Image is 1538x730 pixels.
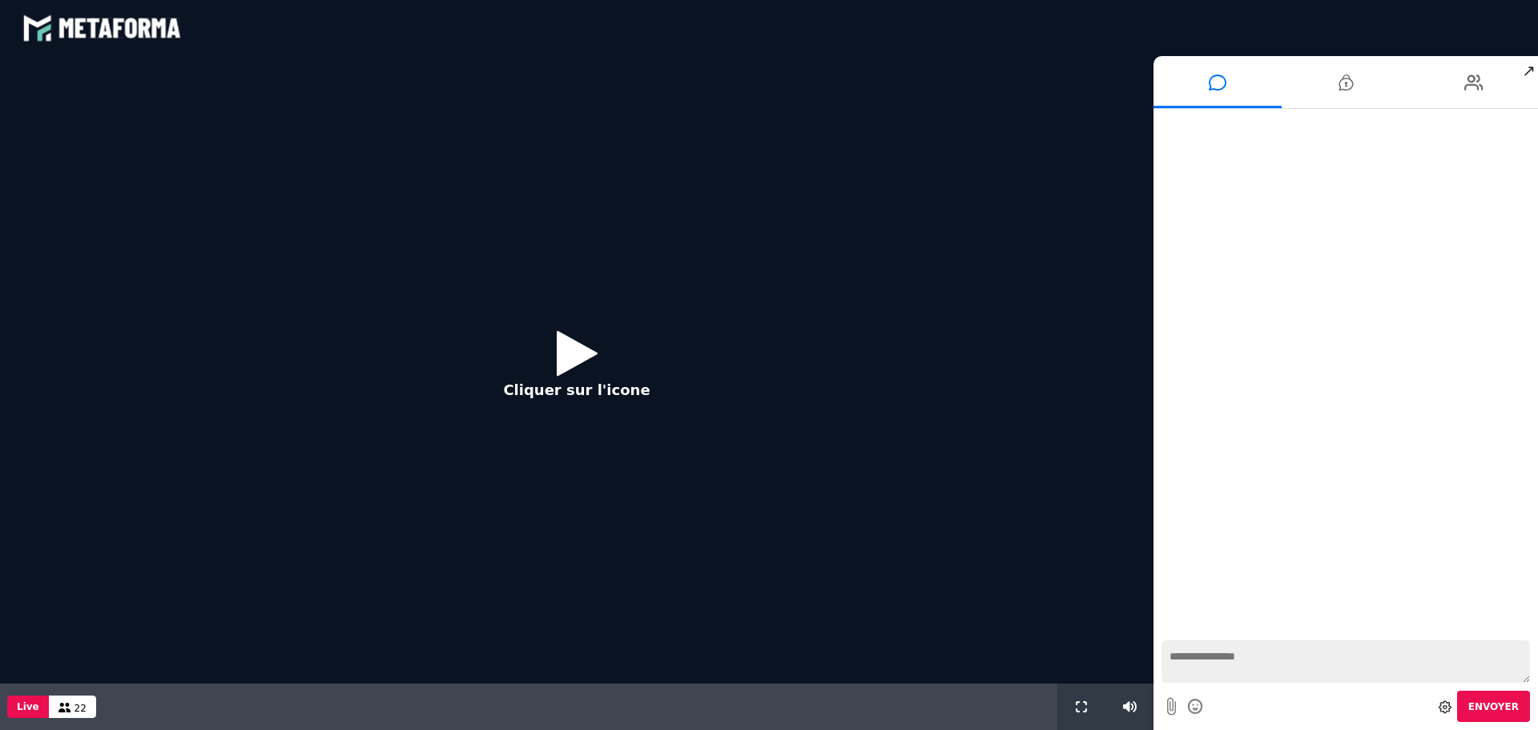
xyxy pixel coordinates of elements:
span: 22 [74,703,87,714]
button: Cliquer sur l'icone [487,318,666,421]
span: ↗ [1520,56,1538,85]
button: Envoyer [1457,691,1530,722]
p: Cliquer sur l'icone [503,379,650,401]
span: Envoyer [1468,701,1519,712]
button: Live [7,696,49,718]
